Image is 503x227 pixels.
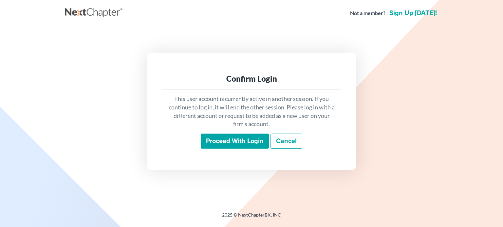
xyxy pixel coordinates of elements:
div: 2025 © NextChapterBK, INC [65,212,438,223]
a: Sign up [DATE]! [388,10,438,16]
strong: Not a member? [350,9,385,17]
p: This user account is currently active in another session. If you continue to log in, it will end ... [168,95,335,128]
a: Cancel [270,134,302,149]
div: Confirm Login [168,73,335,84]
input: Proceed with login [201,134,269,149]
